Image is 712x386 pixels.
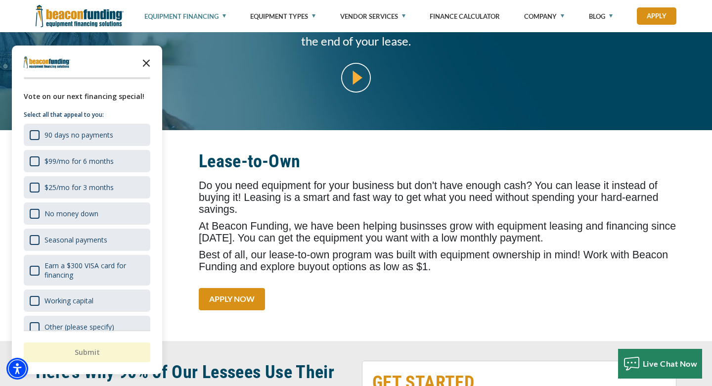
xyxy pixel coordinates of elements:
button: Submit [24,342,150,362]
div: 90 days no payments [24,124,150,146]
p: Select all that appeal to you: [24,110,150,120]
img: video modal pop-up play button [341,63,371,93]
div: $99/mo for 6 months [24,150,150,172]
img: Company logo [24,56,70,68]
span: At Beacon Funding, we have been helping businsses grow with equipment leasing and financing since... [199,220,676,244]
div: $25/mo for 3 months [44,183,114,192]
a: Apply [637,7,676,25]
a: APPLY NOW [199,288,265,310]
span: Do you need equipment for your business but don't have enough cash? You can lease it instead of b... [199,180,659,215]
div: Earn a $300 VISA card for financing [24,255,150,286]
div: Survey [12,46,162,374]
div: $99/mo for 6 months [44,156,114,166]
div: No money down [44,209,98,218]
div: Working capital [24,289,150,312]
div: Earn a $300 VISA card for financing [44,261,144,280]
div: Seasonal payments [44,235,107,244]
button: Live Chat Now [618,349,703,379]
div: Other (please specify) [24,316,150,338]
div: Other (please specify) [44,322,114,332]
div: Accessibility Menu [6,358,28,380]
span: Live Chat Now [643,359,698,368]
span: Best of all, our lease-to-own program was built with equipment ownership in mind! Work with Beaco... [199,249,668,273]
div: 90 days no payments [44,130,113,140]
button: Close the survey [136,52,156,72]
h2: Lease-to-Own [199,150,676,173]
div: Working capital [44,296,93,305]
div: No money down [24,202,150,225]
div: Seasonal payments [24,229,150,251]
div: Vote on our next financing special! [24,91,150,102]
div: $25/mo for 3 months [24,176,150,198]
